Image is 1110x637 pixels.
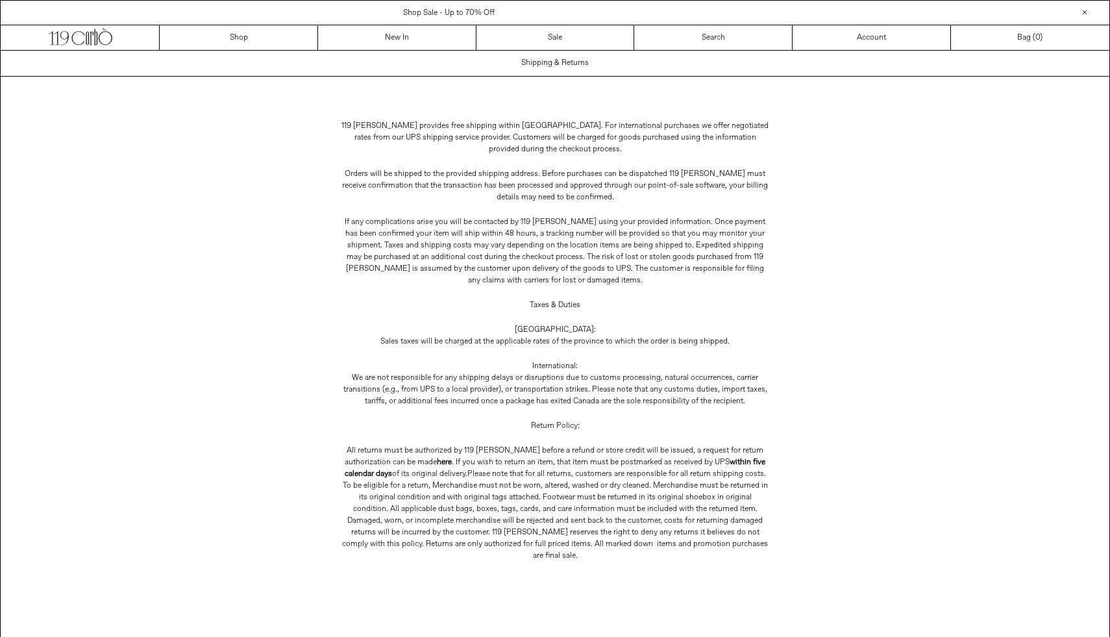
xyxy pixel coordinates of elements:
strong: within five calendar days [345,457,766,479]
p: 119 [PERSON_NAME] provides free shipping within [GEOGRAPHIC_DATA]. For international purchases we... [340,114,770,162]
a: Bag () [951,25,1109,50]
p: All returns must be authorized by 119 [PERSON_NAME] before a refund or store credit will be issue... [340,438,770,568]
a: Search [634,25,793,50]
a: Sale [476,25,635,50]
h1: Shipping & Returns [521,52,589,74]
p: Return Policy: [340,414,770,438]
p: If any complications arise you will be contacted by 119 [PERSON_NAME] using your provided informa... [340,210,770,293]
a: Shop Sale - Up to 70% Off [403,8,495,18]
span: ) [1035,32,1042,44]
p: Orders will be shipped to the provided shipping address. Before purchases can be dispatched 119 [... [340,162,770,210]
a: Account [793,25,951,50]
span: 0 [1035,32,1040,43]
a: Shop [160,25,318,50]
span: Sales taxes will be charged at the applicable rates of the province to which the order is being s... [380,336,730,347]
a: here [437,457,452,468]
p: We are not responsible for any shipping delays or disruptions due to customs processing, natural ... [340,354,770,414]
p: Taxes & Duties [340,293,770,318]
span: [GEOGRAPHIC_DATA]: [515,325,596,335]
span: International: [532,361,578,371]
a: New In [318,25,476,50]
